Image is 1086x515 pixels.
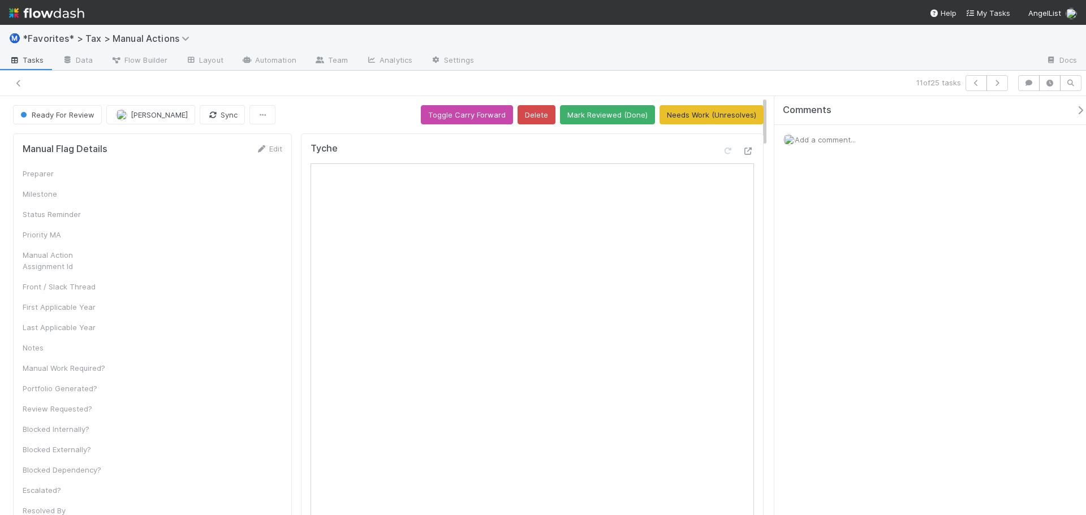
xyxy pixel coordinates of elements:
div: Milestone [23,188,107,200]
span: AngelList [1028,8,1061,18]
div: Blocked Externally? [23,444,107,455]
div: Portfolio Generated? [23,383,107,394]
span: [PERSON_NAME] [131,110,188,119]
span: Tasks [9,54,44,66]
button: [PERSON_NAME] [106,105,195,124]
h5: Tyche [311,143,338,154]
button: Toggle Carry Forward [421,105,513,124]
span: Comments [783,105,831,116]
div: Manual Action Assignment Id [23,249,107,272]
button: Mark Reviewed (Done) [560,105,655,124]
a: Team [305,52,357,70]
span: 11 of 25 tasks [916,77,961,88]
div: Help [929,7,956,19]
div: Notes [23,342,107,353]
div: Manual Work Required? [23,362,107,374]
div: Blocked Dependency? [23,464,107,475]
img: logo-inverted-e16ddd16eac7371096b0.svg [9,3,84,23]
img: avatar_37569647-1c78-4889-accf-88c08d42a236.png [783,134,795,145]
a: Settings [421,52,483,70]
div: Priority MA [23,229,107,240]
div: Front / Slack Thread [23,281,107,292]
button: Delete [518,105,555,124]
div: Preparer [23,168,107,179]
div: First Applicable Year [23,301,107,313]
a: Layout [176,52,232,70]
a: Analytics [357,52,421,70]
span: *Favorites* > Tax > Manual Actions [23,33,195,44]
a: Automation [232,52,305,70]
a: Edit [256,144,282,153]
img: avatar_37569647-1c78-4889-accf-88c08d42a236.png [1066,8,1077,19]
span: Flow Builder [111,54,167,66]
div: Status Reminder [23,209,107,220]
button: Needs Work (Unresolves) [660,105,764,124]
a: Docs [1037,52,1086,70]
div: Last Applicable Year [23,322,107,333]
span: My Tasks [966,8,1010,18]
span: Ⓜ️ [9,33,20,43]
a: Data [53,52,102,70]
div: Review Requested? [23,403,107,414]
h5: Manual Flag Details [23,144,107,155]
div: Escalated? [23,484,107,496]
a: My Tasks [966,7,1010,19]
img: avatar_37569647-1c78-4889-accf-88c08d42a236.png [116,109,127,120]
a: Flow Builder [102,52,176,70]
button: Sync [200,105,245,124]
span: Add a comment... [795,135,856,144]
div: Blocked Internally? [23,423,107,435]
